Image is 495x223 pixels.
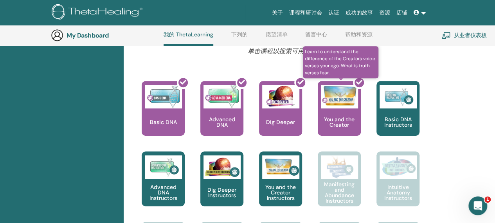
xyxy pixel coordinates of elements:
[380,85,417,108] img: Basic DNA Instructors
[376,151,419,222] a: Intuitive Anatomy Instructors Intuitive Anatomy Instructors
[259,151,302,222] a: You and the Creator Instructors You and the Creator Instructors
[441,27,487,44] a: 从业者仪表板
[325,5,342,20] a: 认证
[200,117,243,128] p: Advanced DNA
[342,5,376,20] a: 成功的故事
[164,31,213,46] a: 我的 ThetaLearning
[376,184,419,201] p: Intuitive Anatomy Instructors
[441,32,451,39] img: chalkboard-teacher.svg
[376,81,419,151] a: Basic DNA Instructors Basic DNA Instructors
[142,81,185,151] a: Basic DNA Basic DNA
[318,182,361,203] p: Manifesting and Abundance Instructors
[142,184,185,201] p: Advanced DNA Instructors
[305,31,327,44] a: 留言中心
[376,117,419,128] p: Basic DNA Instructors
[262,155,299,179] img: You and the Creator Instructors
[393,5,410,20] a: 店铺
[259,81,302,151] a: Dig Deeper Dig Deeper
[142,151,185,222] a: Advanced DNA Instructors Advanced DNA Instructors
[318,151,361,222] a: Manifesting and Abundance Instructors Manifesting and Abundance Instructors
[145,155,182,179] img: Advanced DNA Instructors
[286,5,325,20] a: 课程和研讨会
[468,196,487,215] iframe: Intercom live chat
[259,184,302,201] p: You and the Creator Instructors
[303,46,378,78] span: Learn to understand the difference of the Creators voice verses your ego. What is truth verses fear.
[231,31,248,44] a: 下列的
[200,151,243,222] a: Dig Deeper Instructors Dig Deeper Instructors
[164,47,413,56] p: 单击课程以搜索可用的研讨会
[203,85,241,108] img: Advanced DNA
[200,81,243,151] a: Advanced DNA Advanced DNA
[318,117,361,128] p: You and the Creator
[51,29,63,41] img: generic-user-icon.jpg
[262,85,299,108] img: Dig Deeper
[52,4,145,22] img: logo.png
[321,85,358,106] img: You and the Creator
[145,85,182,108] img: Basic DNA
[200,187,243,198] p: Dig Deeper Instructors
[67,32,145,39] h3: My Dashboard
[321,155,358,179] img: Manifesting and Abundance Instructors
[203,155,241,179] img: Dig Deeper Instructors
[345,31,373,44] a: 帮助和资源
[318,81,361,151] a: Learn to understand the difference of the Creators voice verses your ego. What is truth verses fe...
[484,196,491,203] span: 1
[266,31,288,44] a: 愿望清单
[263,119,298,125] p: Dig Deeper
[376,5,393,20] a: 资源
[380,155,417,179] img: Intuitive Anatomy Instructors
[269,5,286,20] a: 关于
